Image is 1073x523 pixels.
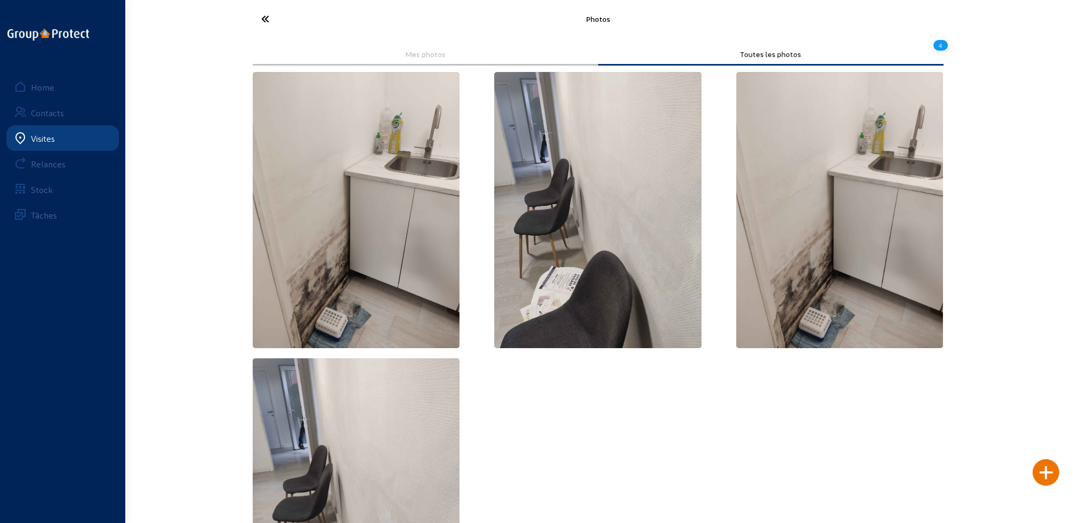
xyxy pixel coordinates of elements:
[606,50,936,59] div: Toutes les photos
[7,29,89,41] img: logo-oneline.png
[6,74,119,100] a: Home
[6,125,119,151] a: Visites
[31,184,53,195] div: Stock
[31,108,64,118] div: Contacts
[260,50,591,59] div: Mes photos
[364,14,833,23] div: Photos
[6,100,119,125] a: Contacts
[933,36,948,54] div: 4
[31,82,54,92] div: Home
[494,72,701,348] img: ecc2a448-7900-0fe0-20cc-d5196f5d4f18.jpeg
[6,176,119,202] a: Stock
[31,210,57,220] div: Tâches
[31,133,55,143] div: Visites
[736,72,943,348] img: 686c8554-96f0-b6de-2041-aed9c192697a.jpeg
[253,72,460,348] img: 686c8554-96f0-b6de-2041-aed9c192697a.jpeg
[31,159,66,169] div: Relances
[6,202,119,228] a: Tâches
[6,151,119,176] a: Relances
